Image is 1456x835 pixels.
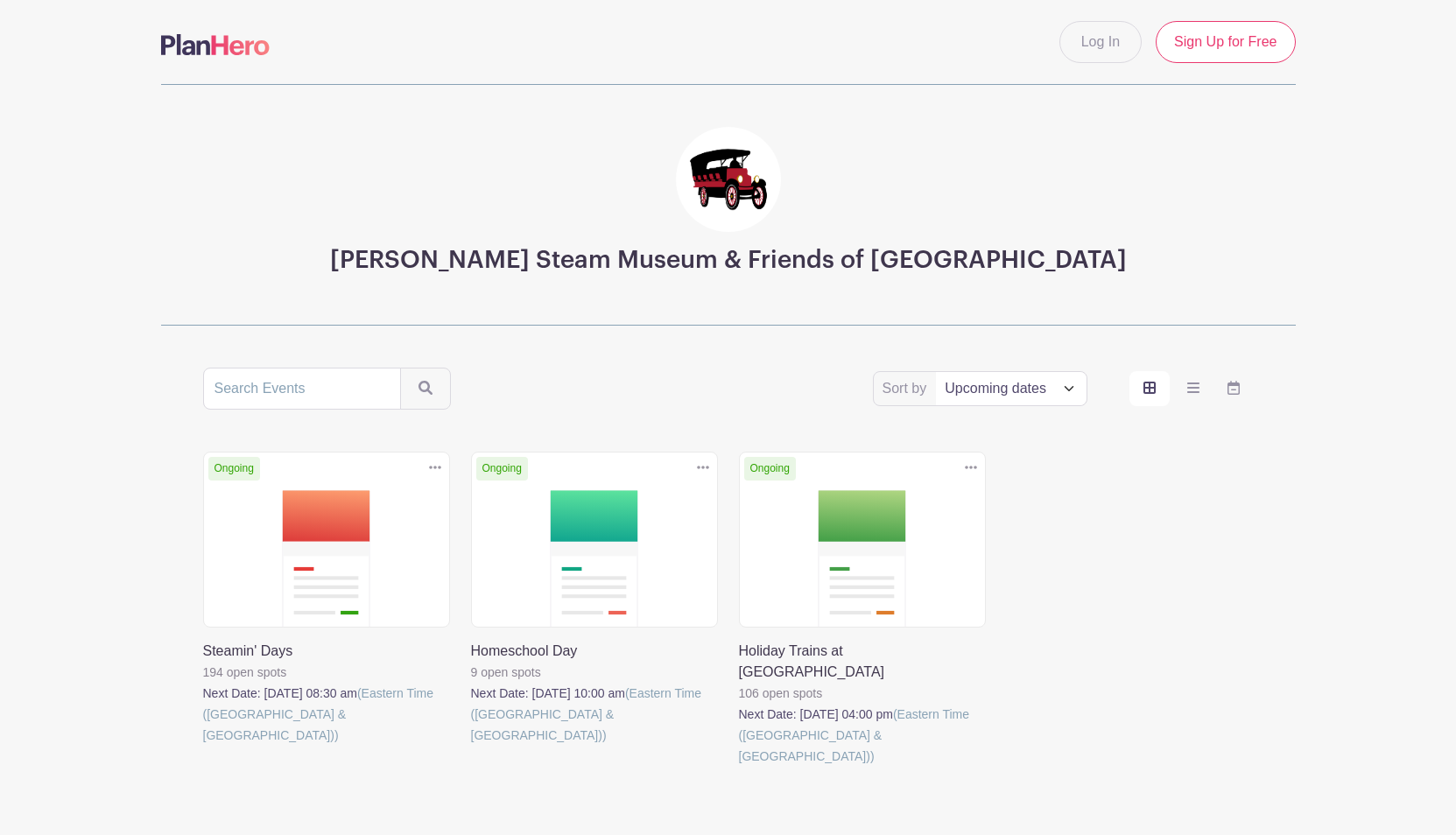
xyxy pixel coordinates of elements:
input: Search Events [203,368,401,410]
h3: [PERSON_NAME] Steam Museum & Friends of [GEOGRAPHIC_DATA] [330,246,1127,276]
a: Sign Up for Free [1156,21,1295,63]
label: Sort by [883,378,932,399]
a: Log In [1059,21,1142,63]
img: logo-507f7623f17ff9eddc593b1ce0a138ce2505c220e1c5a4e2b4648c50719b7d32.svg [161,34,270,55]
div: order and view [1129,371,1254,406]
img: FINAL_LOGOS-15.jpg [676,127,781,232]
